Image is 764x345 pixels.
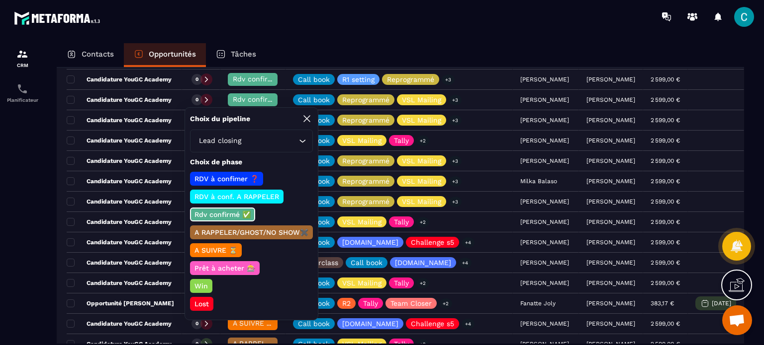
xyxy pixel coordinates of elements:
[233,95,289,103] span: Rdv confirmé ✅
[395,259,451,266] p: [DOMAIN_NAME]
[651,239,680,246] p: 2 599,00 €
[67,259,172,267] p: Candidature YouGC Academy
[67,157,172,165] p: Candidature YouGC Academy
[67,96,172,104] p: Candidature YouGC Academy
[651,320,680,327] p: 2 599,00 €
[712,300,731,307] p: [DATE]
[193,209,252,219] p: Rdv confirmé ✅
[462,319,475,329] p: +4
[67,177,172,185] p: Candidature YouGC Academy
[651,76,680,83] p: 2 599,00 €
[2,41,42,75] a: formationformationCRM
[416,217,429,227] p: +2
[233,319,275,327] span: A SUIVRE ⏳
[342,239,398,246] p: [DOMAIN_NAME]
[416,278,429,288] p: +2
[206,43,266,67] a: Tâches
[586,117,635,124] p: [PERSON_NAME]
[16,48,28,60] img: formation
[651,259,680,266] p: 2 599,00 €
[402,157,441,164] p: VSL Mailing
[233,75,289,83] span: Rdv confirmé ✅
[651,178,680,185] p: 2 599,00 €
[439,298,452,309] p: +2
[394,137,409,144] p: Tally
[67,238,172,246] p: Candidature YouGC Academy
[298,96,330,103] p: Call book
[586,320,635,327] p: [PERSON_NAME]
[57,43,124,67] a: Contacts
[449,115,462,126] p: +3
[342,218,382,225] p: VSL Mailing
[586,157,635,164] p: [PERSON_NAME]
[651,137,680,144] p: 2 599,00 €
[651,117,680,124] p: 2 599,00 €
[231,50,256,59] p: Tâches
[449,95,462,105] p: +3
[342,76,375,83] p: R1 setting
[195,96,198,103] p: 0
[67,320,172,328] p: Candidature YouGC Academy
[2,97,42,103] p: Planificateur
[586,259,635,266] p: [PERSON_NAME]
[402,198,441,205] p: VSL Mailing
[387,76,434,83] p: Reprogrammé
[342,320,398,327] p: [DOMAIN_NAME]
[586,76,635,83] p: [PERSON_NAME]
[190,130,313,152] div: Search for option
[402,178,441,185] p: VSL Mailing
[411,320,454,327] p: Challenge s5
[402,96,441,103] p: VSL Mailing
[342,117,389,124] p: Reprogrammé
[586,96,635,103] p: [PERSON_NAME]
[586,279,635,286] p: [PERSON_NAME]
[67,198,172,206] p: Candidature YouGC Academy
[193,263,257,273] p: Prêt à acheter 🎰
[298,320,330,327] p: Call book
[586,300,635,307] p: [PERSON_NAME]
[67,116,172,124] p: Candidature YouGC Academy
[342,137,382,144] p: VSL Mailing
[390,300,432,307] p: Team Closer
[14,9,103,27] img: logo
[195,320,198,327] p: 0
[298,76,330,83] p: Call book
[67,75,172,83] p: Candidature YouGC Academy
[193,227,310,237] p: A RAPPELER/GHOST/NO SHOW✖️
[462,237,475,248] p: +4
[651,96,680,103] p: 2 599,00 €
[342,300,351,307] p: R2
[243,136,296,146] input: Search for option
[449,176,462,187] p: +3
[193,192,281,202] p: RDV à conf. A RAPPELER
[586,198,635,205] p: [PERSON_NAME]
[363,300,378,307] p: Tally
[193,174,260,184] p: RDV à confimer ❓
[402,117,441,124] p: VSL Mailing
[196,136,243,146] span: Lead closing
[16,83,28,95] img: scheduler
[67,279,172,287] p: Candidature YouGC Academy
[342,279,382,286] p: VSL Mailing
[651,198,680,205] p: 2 599,00 €
[449,197,462,207] p: +3
[342,178,389,185] p: Reprogrammé
[195,76,198,83] p: 0
[651,157,680,164] p: 2 599,00 €
[459,258,472,268] p: +4
[342,157,389,164] p: Reprogrammé
[586,239,635,246] p: [PERSON_NAME]
[2,63,42,68] p: CRM
[67,299,174,307] p: Opportunité [PERSON_NAME]
[149,50,196,59] p: Opportunités
[67,218,172,226] p: Candidature YouGC Academy
[2,75,42,110] a: schedulerschedulerPlanificateur
[411,239,454,246] p: Challenge s5
[342,198,389,205] p: Reprogrammé
[722,305,752,335] div: Ouvrir le chat
[82,50,114,59] p: Contacts
[586,137,635,144] p: [PERSON_NAME]
[351,259,382,266] p: Call book
[651,218,680,225] p: 2 599,00 €
[586,178,635,185] p: [PERSON_NAME]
